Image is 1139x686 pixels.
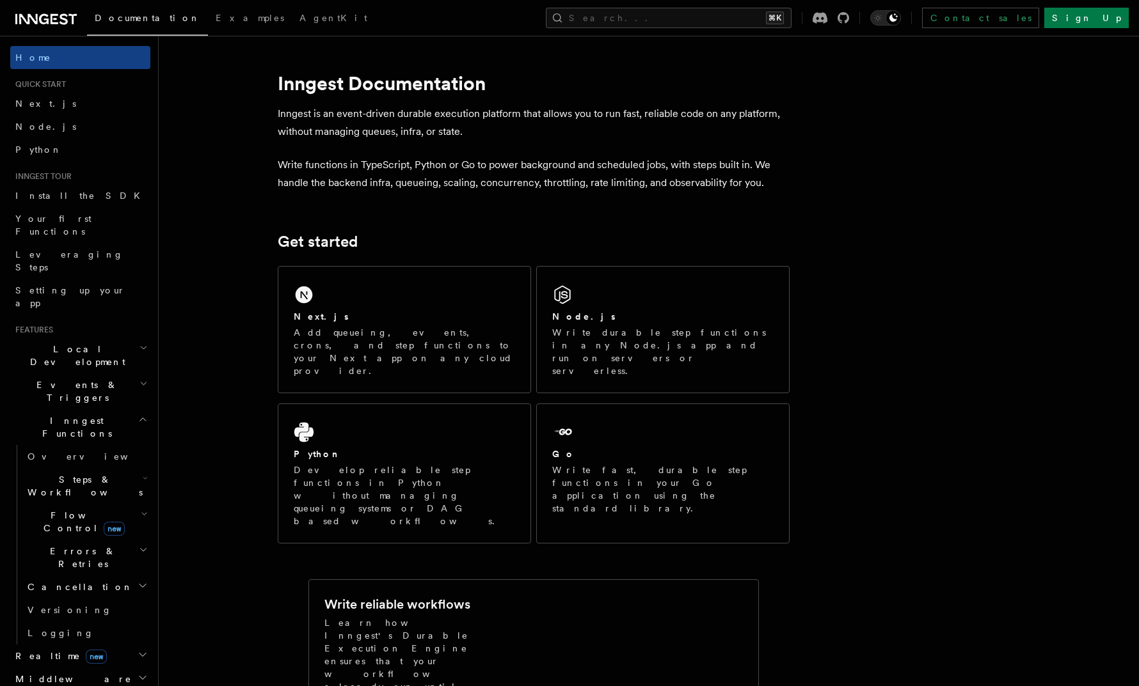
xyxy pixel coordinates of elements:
[22,575,150,598] button: Cancellation
[22,621,150,644] a: Logging
[216,13,284,23] span: Examples
[10,171,72,182] span: Inngest tour
[95,13,200,23] span: Documentation
[294,326,515,377] p: Add queueing, events, crons, and step functions to your Next app on any cloud provider.
[87,4,208,36] a: Documentation
[22,581,133,593] span: Cancellation
[294,448,341,460] h2: Python
[10,138,150,161] a: Python
[294,464,515,527] p: Develop reliable step functions in Python without managing queueing systems or DAG based workflows.
[922,8,1039,28] a: Contact sales
[15,249,123,272] span: Leveraging Steps
[10,409,150,445] button: Inngest Functions
[22,445,150,468] a: Overview
[278,105,790,141] p: Inngest is an event-driven durable execution platform that allows you to run fast, reliable code ...
[10,184,150,207] a: Install the SDK
[10,92,150,115] a: Next.js
[28,605,112,615] span: Versioning
[22,504,150,540] button: Flow Controlnew
[10,243,150,279] a: Leveraging Steps
[299,13,367,23] span: AgentKit
[10,79,66,90] span: Quick start
[546,8,792,28] button: Search...⌘K
[15,51,51,64] span: Home
[15,121,76,132] span: Node.js
[552,448,575,460] h2: Go
[104,522,125,536] span: new
[28,628,94,638] span: Logging
[294,310,349,323] h2: Next.js
[278,233,358,251] a: Get started
[870,10,901,26] button: Toggle dark mode
[10,650,107,662] span: Realtime
[22,598,150,621] a: Versioning
[208,4,292,35] a: Examples
[22,468,150,504] button: Steps & Workflows
[22,540,150,575] button: Errors & Retries
[536,403,790,543] a: GoWrite fast, durable step functions in your Go application using the standard library.
[10,279,150,315] a: Setting up your app
[552,310,616,323] h2: Node.js
[278,156,790,192] p: Write functions in TypeScript, Python or Go to power background and scheduled jobs, with steps bu...
[15,144,62,155] span: Python
[28,451,159,462] span: Overview
[536,266,790,393] a: Node.jsWrite durable step functions in any Node.js app and run on servers or serverless.
[552,326,774,377] p: Write durable step functions in any Node.js app and run on servers or serverless.
[10,378,139,404] span: Events & Triggers
[22,473,143,499] span: Steps & Workflows
[15,191,148,201] span: Install the SDK
[10,46,150,69] a: Home
[278,266,531,393] a: Next.jsAdd queueing, events, crons, and step functions to your Next app on any cloud provider.
[86,650,107,664] span: new
[15,98,76,109] span: Next.js
[10,338,150,373] button: Local Development
[10,115,150,138] a: Node.js
[15,214,92,237] span: Your first Functions
[278,72,790,95] h1: Inngest Documentation
[1044,8,1129,28] a: Sign Up
[10,644,150,667] button: Realtimenew
[766,12,784,24] kbd: ⌘K
[10,343,139,368] span: Local Development
[10,325,53,335] span: Features
[10,373,150,409] button: Events & Triggers
[292,4,375,35] a: AgentKit
[22,545,139,570] span: Errors & Retries
[10,673,132,685] span: Middleware
[552,464,774,515] p: Write fast, durable step functions in your Go application using the standard library.
[15,285,125,308] span: Setting up your app
[10,207,150,243] a: Your first Functions
[22,509,141,534] span: Flow Control
[324,595,470,613] h2: Write reliable workflows
[278,403,531,543] a: PythonDevelop reliable step functions in Python without managing queueing systems or DAG based wo...
[10,445,150,644] div: Inngest Functions
[10,414,138,440] span: Inngest Functions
